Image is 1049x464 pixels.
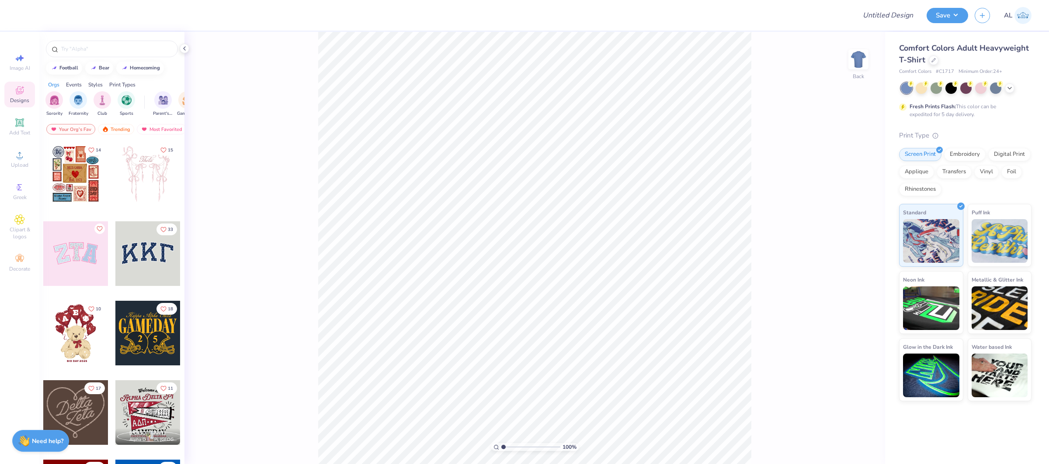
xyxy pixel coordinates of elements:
button: bear [85,62,113,75]
span: [PERSON_NAME] [129,430,166,436]
img: Sports Image [122,95,132,105]
input: Untitled Design [856,7,920,24]
button: football [46,62,82,75]
div: filter for Game Day [177,91,197,117]
div: Transfers [937,165,972,179]
span: Game Day [177,110,197,117]
span: Upload [11,162,28,168]
button: filter button [69,91,88,117]
img: Parent's Weekend Image [158,95,168,105]
div: filter for Sorority [45,91,63,117]
div: Orgs [48,81,59,89]
div: filter for Club [94,91,111,117]
div: Trending [98,124,134,134]
button: Like [156,382,177,394]
div: Vinyl [974,165,999,179]
div: Foil [1001,165,1022,179]
div: filter for Sports [118,91,135,117]
img: trending.gif [102,126,109,132]
img: Angela Legaspi [1014,7,1032,24]
button: filter button [153,91,173,117]
span: Image AI [10,65,30,72]
div: Print Type [899,131,1032,141]
button: Like [94,223,105,234]
span: Metallic & Glitter Ink [972,275,1023,284]
img: Back [850,51,867,68]
div: homecoming [130,65,160,70]
button: Like [156,144,177,156]
div: football [59,65,78,70]
img: Club Image [97,95,107,105]
img: trend_line.gif [121,65,128,71]
img: Sorority Image [49,95,59,105]
div: Applique [899,165,934,179]
div: Your Org's Fav [46,124,95,134]
button: filter button [45,91,63,117]
img: Game Day Image [182,95,192,105]
button: filter button [94,91,111,117]
strong: Fresh Prints Flash: [910,103,956,110]
span: Sorority [46,110,63,117]
span: 15 [168,148,173,152]
span: 100 % [563,443,577,451]
span: Designs [10,97,29,104]
div: Styles [88,81,103,89]
button: Like [84,303,105,315]
input: Try "Alpha" [60,45,172,53]
span: Puff Ink [972,208,990,217]
div: Rhinestones [899,183,941,196]
span: Fraternity [69,110,88,117]
span: Greek [13,194,27,201]
span: 11 [168,386,173,391]
button: Like [84,382,105,394]
button: Like [156,223,177,235]
span: Minimum Order: 24 + [959,68,1002,76]
img: Standard [903,219,959,263]
div: Print Types [109,81,135,89]
span: Parent's Weekend [153,110,173,117]
img: Neon Ink [903,286,959,330]
span: Clipart & logos [4,226,35,240]
button: homecoming [116,62,164,75]
div: Events [66,81,82,89]
span: Sports [120,110,133,117]
span: Add Text [9,129,30,136]
img: Fraternity Image [73,95,83,105]
span: 18 [168,307,173,311]
div: filter for Fraternity [69,91,88,117]
span: Alpha Delta Pi, [GEOGRAPHIC_DATA][US_STATE] at [GEOGRAPHIC_DATA] [129,437,177,443]
img: Water based Ink [972,354,1028,397]
img: Puff Ink [972,219,1028,263]
span: 14 [96,148,101,152]
button: filter button [177,91,197,117]
div: Screen Print [899,148,941,161]
div: Back [853,72,864,80]
div: Digital Print [988,148,1031,161]
div: This color can be expedited for 5 day delivery. [910,103,1017,118]
span: Comfort Colors Adult Heavyweight T-Shirt [899,43,1029,65]
img: trend_line.gif [90,65,97,71]
span: Water based Ink [972,342,1012,351]
span: 33 [168,227,173,232]
img: most_fav.gif [141,126,148,132]
span: Standard [903,208,926,217]
span: # C1717 [936,68,954,76]
button: filter button [118,91,135,117]
button: Save [927,8,968,23]
button: Like [84,144,105,156]
span: 10 [96,307,101,311]
button: Like [156,303,177,315]
div: filter for Parent's Weekend [153,91,173,117]
span: Club [97,110,107,117]
span: Neon Ink [903,275,924,284]
span: Comfort Colors [899,68,931,76]
img: Glow in the Dark Ink [903,354,959,397]
span: Decorate [9,265,30,272]
img: trend_line.gif [51,65,58,71]
a: AL [1004,7,1032,24]
span: Glow in the Dark Ink [903,342,953,351]
span: AL [1004,10,1012,21]
img: Metallic & Glitter Ink [972,286,1028,330]
div: bear [99,65,109,70]
span: 17 [96,386,101,391]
